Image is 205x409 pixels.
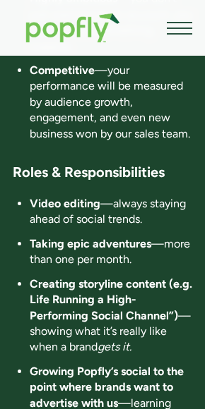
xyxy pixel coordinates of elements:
div: menu [167,11,192,45]
strong: Competitive [30,63,95,77]
li: —showing what it’s really like when a brand [30,276,192,355]
strong: Roles & Responsibilities [13,164,165,181]
strong: Video editing [30,197,100,210]
li: —your performance will be measured by audience growth, engagement, and even new business won by o... [30,63,192,142]
li: —always staying ahead of social trends. [30,196,192,228]
li: —more than one per month. [30,236,192,268]
strong: Creating storyline content (e.g. Life Running a High-Performing Social Channel”) [30,277,192,322]
em: gets it. [98,340,131,353]
strong: Taking epic adventures [30,237,151,250]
